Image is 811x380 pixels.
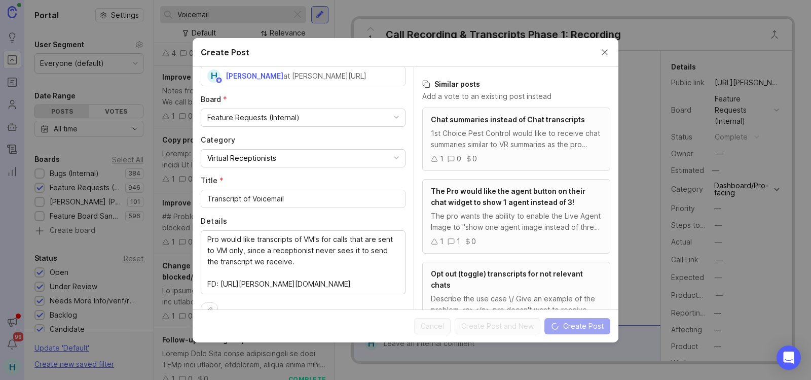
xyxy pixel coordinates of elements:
[422,179,610,254] a: The Pro would like the agent button on their chat widget to show 1 agent instead of 3!The pro wan...
[431,187,585,206] span: The Pro would like the agent button on their chat widget to show 1 agent instead of 3!
[422,262,610,336] a: Opt out (toggle) transcripts for not relevant chatsDescribe the use case \/ Give an example of th...
[431,293,602,316] div: Describe the use case \/ Give an example of the problem <p></p> pro doesn't want to receive trans...
[457,236,460,247] div: 1
[201,216,405,226] label: Details
[777,346,801,370] div: Open Intercom Messenger
[201,135,405,145] label: Category
[207,70,220,83] div: H
[207,234,399,290] textarea: Pro would like transcripts of VM's for calls that are sent to VM only, since a receptionist never...
[207,193,399,204] input: Short, descriptive title
[283,71,366,82] div: at [PERSON_NAME][URL]
[207,112,300,123] div: Feature Requests (Internal)
[201,176,224,185] span: Title (required)
[471,236,476,247] div: 0
[207,153,276,164] div: Virtual Receptionists
[422,108,610,171] a: Chat summaries instead of Chat transcripts1st Choice Pest Control would like to receive chat summ...
[431,211,602,233] div: The pro wants the ability to enable the Live Agent Image to "show one agent image instead of thre...
[215,76,223,84] img: member badge
[422,91,610,101] p: Add a vote to an existing post instead
[201,95,227,103] span: Board (required)
[599,47,610,58] button: Close create post modal
[457,153,461,164] div: 0
[440,236,444,247] div: 1
[226,72,283,80] span: [PERSON_NAME]
[201,46,249,58] h2: Create Post
[431,128,602,150] div: 1st Choice Pest Control would like to receive chat summaries similar to VR summaries as the pro s...
[472,153,477,164] div: 0
[440,153,444,164] div: 1
[431,115,585,124] span: Chat summaries instead of Chat transcripts
[422,79,610,89] h3: Similar posts
[431,269,583,289] span: Opt out (toggle) transcripts for not relevant chats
